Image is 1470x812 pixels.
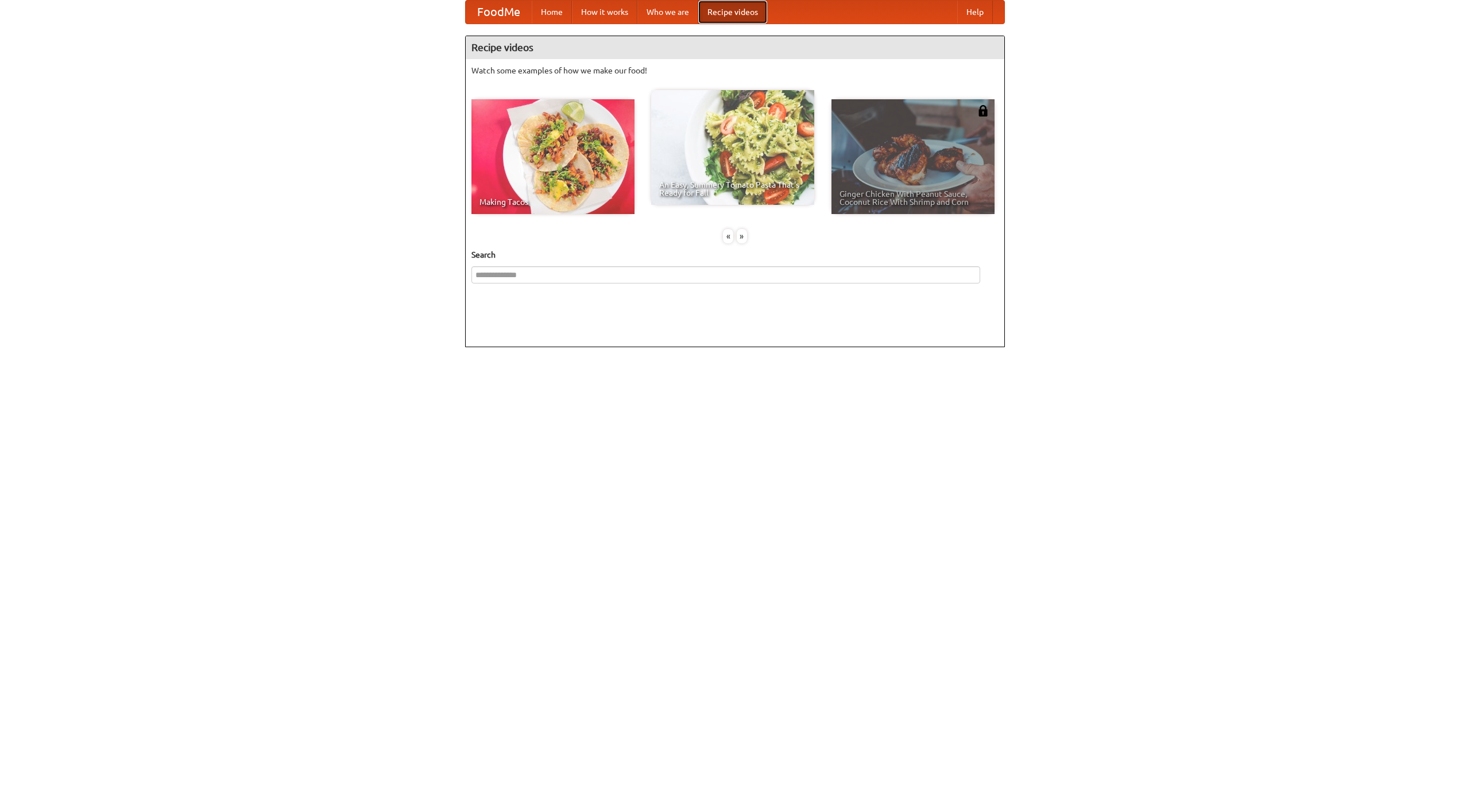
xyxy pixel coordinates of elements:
a: FoodMe [466,1,532,24]
div: » [737,229,747,243]
span: An Easy, Summery Tomato Pasta That's Ready for Fall [659,181,806,197]
a: Who we are [637,1,698,24]
a: An Easy, Summery Tomato Pasta That's Ready for Fall [651,90,814,205]
a: Making Tacos [471,99,635,214]
a: Home [532,1,572,24]
p: Watch some examples of how we make our food! [471,65,999,76]
div: « [723,229,733,243]
a: Help [957,1,993,24]
a: Recipe videos [698,1,767,24]
img: 483408.png [977,105,989,116]
span: Making Tacos [479,198,626,206]
a: How it works [572,1,637,24]
h5: Search [471,249,999,261]
h4: Recipe videos [466,36,1004,59]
